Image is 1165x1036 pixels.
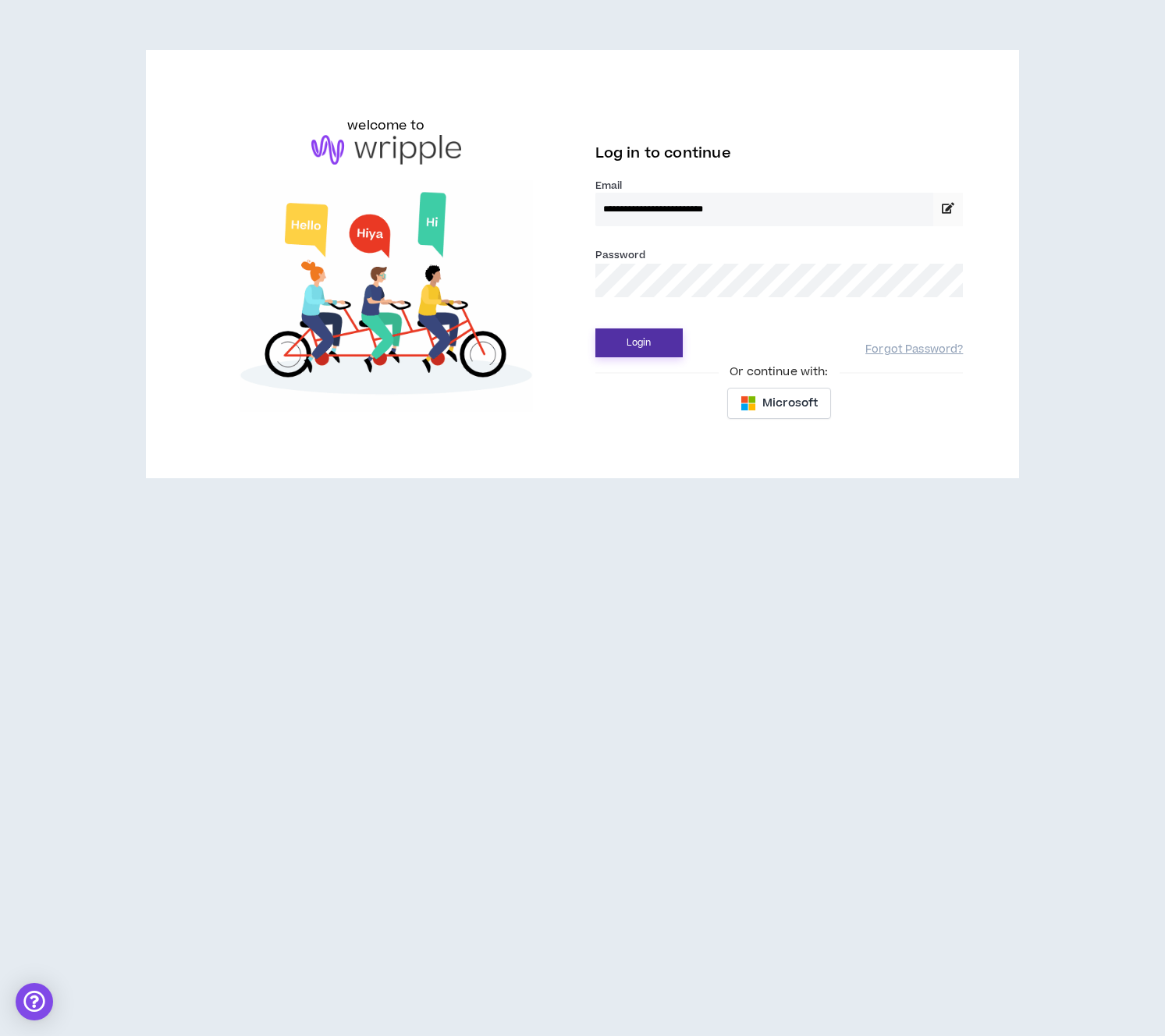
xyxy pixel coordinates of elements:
label: Password [595,248,646,262]
a: Forgot Password? [865,342,963,357]
button: Microsoft [727,388,831,419]
h6: welcome to [347,116,424,135]
span: Microsoft [762,395,818,412]
label: Email [595,179,964,193]
span: Log in to continue [595,144,731,163]
span: Or continue with: [719,364,839,381]
img: Welcome to Wripple [202,180,570,413]
div: Open Intercom Messenger [16,983,53,1020]
img: logo-brand.png [311,135,461,165]
button: Login [595,328,683,357]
